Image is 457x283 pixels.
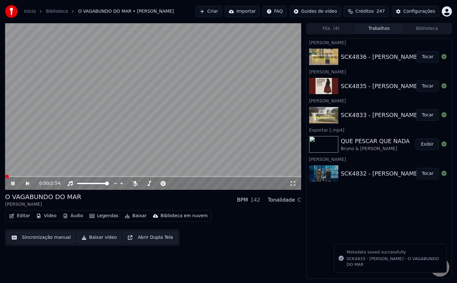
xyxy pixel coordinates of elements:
[341,82,445,91] div: SCK4835 - [PERSON_NAME] - A VIDA
[341,146,410,152] div: Bruno & [PERSON_NAME]
[24,8,36,15] a: Início
[5,5,18,18] img: youka
[355,8,374,15] span: Créditos
[123,232,177,243] button: Abrir Dupla Tela
[416,109,439,121] button: Tocar
[7,211,32,220] button: Editar
[24,8,174,15] nav: breadcrumb
[416,168,439,179] button: Tocar
[416,80,439,92] button: Tocar
[403,24,451,33] button: Biblioteca
[403,8,435,15] div: Configurações
[161,213,208,219] div: Biblioteca em nuvem
[307,38,452,46] div: [PERSON_NAME]
[344,6,389,17] button: Créditos247
[5,201,81,208] div: [PERSON_NAME]
[195,6,222,17] button: Criar
[415,139,439,150] button: Exibir
[39,180,54,187] div: /
[307,24,355,33] button: Fila
[355,24,403,33] button: Trabalhos
[416,51,439,63] button: Tocar
[122,211,149,220] button: Baixar
[225,6,260,17] button: Importar
[392,6,439,17] button: Configurações
[8,232,75,243] button: Sincronização manual
[77,232,121,243] button: Baixar vídeo
[333,25,340,32] span: ( 4 )
[237,196,248,204] div: BPM
[347,249,441,255] div: Metadata saved successfully
[307,155,452,163] div: [PERSON_NAME]
[262,6,287,17] button: FAQ
[341,137,410,146] div: QUE PESCAR QUE NADA
[46,8,68,15] a: Biblioteca
[297,196,301,204] div: C
[5,192,81,201] div: O VAGABUNDO DO MAR
[347,256,441,267] div: SCK4833 - [PERSON_NAME] - O VAGABUNDO DO MAR
[87,211,121,220] button: Legendas
[289,6,341,17] button: Guides de vídeo
[307,126,452,134] div: Exportar [.mp4]
[34,211,59,220] button: Vídeo
[250,196,260,204] div: 142
[307,68,452,75] div: [PERSON_NAME]
[376,8,385,15] span: 247
[78,8,174,15] span: O VAGABUNDO DO MAR • [PERSON_NAME]
[50,180,60,187] span: 2:54
[268,196,295,204] div: Tonalidade
[39,180,49,187] span: 0:00
[307,97,452,104] div: [PERSON_NAME]
[60,211,86,220] button: Áudio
